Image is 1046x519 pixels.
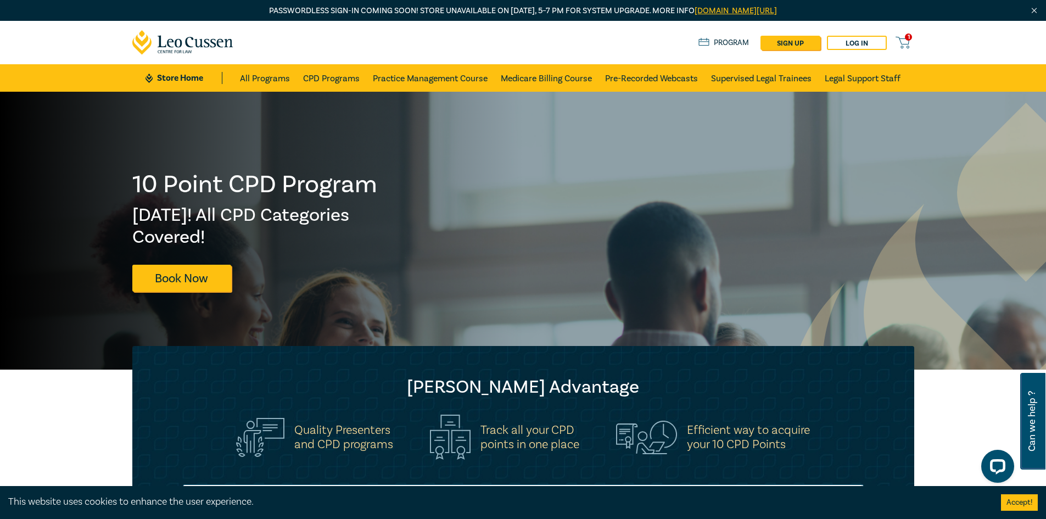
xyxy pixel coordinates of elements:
a: Book Now [132,265,231,292]
img: Quality Presenters<br>and CPD programs [236,418,284,457]
a: Store Home [146,72,222,84]
h2: [PERSON_NAME] Advantage [154,376,892,398]
a: Log in [827,36,887,50]
a: [DOMAIN_NAME][URL] [695,5,777,16]
h5: Quality Presenters and CPD programs [294,423,393,451]
a: Pre-Recorded Webcasts [605,64,698,92]
iframe: LiveChat chat widget [972,445,1019,492]
h5: Efficient way to acquire your 10 CPD Points [687,423,810,451]
img: Track all your CPD<br>points in one place [430,415,471,460]
h5: Track all your CPD points in one place [480,423,579,451]
h1: 10 Point CPD Program [132,170,378,199]
a: Practice Management Course [373,64,488,92]
a: sign up [760,36,820,50]
span: Can we help ? [1027,380,1037,463]
div: This website uses cookies to enhance the user experience. [8,495,985,509]
a: Legal Support Staff [825,64,900,92]
a: CPD Programs [303,64,360,92]
a: All Programs [240,64,290,92]
button: Accept cookies [1001,494,1038,511]
span: 1 [905,34,912,41]
a: Supervised Legal Trainees [711,64,812,92]
img: Close [1030,6,1039,15]
a: Medicare Billing Course [501,64,592,92]
h2: [DATE]! All CPD Categories Covered! [132,204,378,248]
a: Program [698,37,749,49]
p: Passwordless sign-in coming soon! Store unavailable on [DATE], 5–7 PM for system upgrade. More info [132,5,914,17]
img: Efficient way to acquire<br>your 10 CPD Points [616,421,677,454]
